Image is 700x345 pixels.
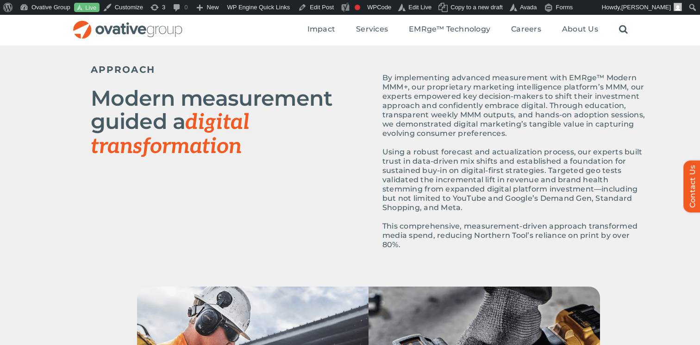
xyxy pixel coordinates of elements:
a: EMRge™ Technology [409,25,490,35]
h5: APPROACH [91,64,369,75]
a: About Us [562,25,598,35]
a: Services [356,25,388,35]
a: Live [74,3,100,13]
p: This comprehensive, measurement-driven approach transformed media spend, reducing Northern Tool’s... [382,222,646,249]
p: By implementing advanced measurement with EMRge™ Modern MMM+, our proprietary marketing intellige... [382,73,646,138]
span: Impact [307,25,335,34]
span: digital transformation [91,109,250,160]
span: Services [356,25,388,34]
span: [PERSON_NAME] [621,4,671,11]
p: Using a robust forecast and actualization process, our experts built trust in data-driven mix shi... [382,147,646,212]
a: Careers [511,25,541,35]
nav: Menu [307,15,628,45]
span: About Us [562,25,598,34]
span: EMRge™ Technology [409,25,490,34]
a: OG_Full_horizontal_RGB [72,19,183,28]
span: Careers [511,25,541,34]
a: Impact [307,25,335,35]
div: Focus keyphrase not set [355,5,360,10]
h2: Modern measurement guided a [91,87,369,158]
a: Search [619,25,628,35]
